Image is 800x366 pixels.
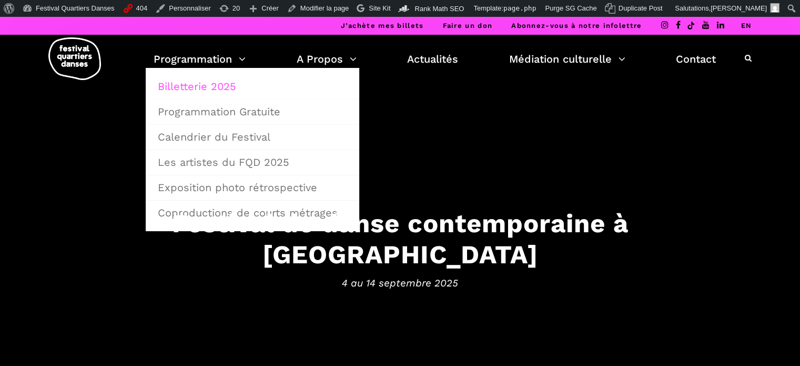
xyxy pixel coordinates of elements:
[297,50,357,68] a: A Propos
[151,74,353,98] a: Billetterie 2025
[154,50,246,68] a: Programmation
[407,50,458,68] a: Actualités
[442,22,492,29] a: Faire un don
[414,5,464,13] span: Rank Math SEO
[509,50,625,68] a: Médiation culturelle
[340,22,423,29] a: J’achète mes billets
[369,4,390,12] span: Site Kit
[74,208,726,270] h3: Festival de danse contemporaine à [GEOGRAPHIC_DATA]
[48,37,101,80] img: logo-fqd-med
[74,275,726,291] span: 4 au 14 septembre 2025
[151,100,353,124] a: Programmation Gratuite
[676,50,716,68] a: Contact
[151,175,353,200] a: Exposition photo rétrospective
[741,22,752,29] a: EN
[151,201,353,225] a: Coproductions de courts métrages
[511,22,642,29] a: Abonnez-vous à notre infolettre
[151,150,353,174] a: Les artistes du FQD 2025
[151,125,353,149] a: Calendrier du Festival
[503,4,536,12] span: page.php
[711,4,767,12] span: [PERSON_NAME]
